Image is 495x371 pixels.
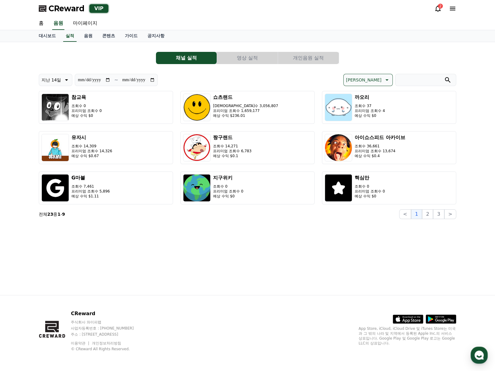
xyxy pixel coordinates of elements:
p: 예상 수익 $0.1 [213,153,251,158]
p: 예상 수익 $0 [213,194,243,199]
img: 쇼츠랜드 [183,94,211,121]
img: 유자시 [42,134,69,161]
button: 아이쇼스피드 아카이브 조회수 36,661 프리미엄 조회수 13,674 예상 수익 $0.4 [322,131,456,164]
p: 프리미엄 조회수 0 [71,108,102,113]
div: 2 [438,4,443,9]
button: 2 [422,209,433,219]
p: 조회수 14,271 [213,144,251,149]
p: 사업자등록번호 : [PHONE_NUMBER] [71,326,145,331]
p: 프리미엄 조회수 4 [355,108,385,113]
img: 핵심만 [325,174,352,202]
p: 조회수 0 [355,184,385,189]
a: 가이드 [120,30,143,42]
button: 1 [411,209,422,219]
button: G마블 조회수 7,461 프리미엄 조회수 5,896 예상 수익 $1.11 [39,171,173,204]
span: CReward [49,4,85,13]
a: 음원 [79,30,97,42]
p: 프리미엄 조회수 14,326 [71,149,112,153]
p: 주식회사 와이피랩 [71,320,145,325]
button: 지난 14일 [39,74,72,86]
p: 조회수 37 [355,103,385,108]
p: 조회수 0 [213,184,243,189]
p: App Store, iCloud, iCloud Drive 및 iTunes Store는 미국과 그 밖의 나라 및 지역에서 등록된 Apple Inc.의 서비스 상표입니다. Goo... [359,326,456,346]
a: 실적 [63,30,77,42]
button: 영상 실적 [217,52,278,64]
a: 공지사항 [143,30,169,42]
span: 대화 [56,203,63,208]
a: 콘텐츠 [97,30,120,42]
a: 개인정보처리방침 [92,341,121,345]
p: [PERSON_NAME] [346,76,381,84]
button: [PERSON_NAME] [343,74,393,86]
h3: 짱구랜드 [213,134,251,141]
p: 프리미엄 조회수 5,896 [71,189,110,194]
a: 대시보드 [34,30,61,42]
p: 예상 수익 $0.67 [71,153,112,158]
p: [DEMOGRAPHIC_DATA]수 3,056,807 [213,103,278,108]
h3: 아이쇼스피드 아카이브 [355,134,405,141]
p: 조회수 14,309 [71,144,112,149]
span: 홈 [19,203,23,207]
img: 짱구랜드 [183,134,211,161]
span: 설정 [94,203,102,207]
p: 예상 수익 $0 [355,113,385,118]
a: 홈 [34,17,49,30]
p: 지난 14일 [42,76,61,84]
p: 조회수 36,661 [355,144,405,149]
button: 유자시 조회수 14,309 프리미엄 조회수 14,326 예상 수익 $0.67 [39,131,173,164]
p: 프리미엄 조회수 6,783 [213,149,251,153]
button: 까오리 조회수 37 프리미엄 조회수 4 예상 수익 $0 [322,91,456,124]
a: 홈 [2,193,40,209]
a: 마이페이지 [68,17,102,30]
h3: 핵심만 [355,174,385,182]
p: 프리미엄 조회수 0 [355,189,385,194]
p: CReward [71,310,145,317]
button: 3 [433,209,444,219]
button: 채널 실적 [156,52,217,64]
p: 예상 수익 $236.01 [213,113,278,118]
p: 프리미엄 조회수 0 [213,189,243,194]
a: 설정 [79,193,117,209]
button: < [399,209,411,219]
button: 핵심만 조회수 0 프리미엄 조회수 0 예상 수익 $0 [322,171,456,204]
h3: 까오리 [355,94,385,101]
p: © CReward All Rights Reserved. [71,347,145,351]
img: 아이쇼스피드 아카이브 [325,134,352,161]
p: 예상 수익 $0 [71,113,102,118]
a: 2 [434,5,442,12]
button: 쇼츠랜드 [DEMOGRAPHIC_DATA]수 3,056,807 프리미엄 조회수 1,659,177 예상 수익 $236.01 [180,91,315,124]
p: 예상 수익 $0 [355,194,385,199]
a: 음원 [52,17,64,30]
h3: 유자시 [71,134,112,141]
button: 지구위키 조회수 0 프리미엄 조회수 0 예상 수익 $0 [180,171,315,204]
h3: 참교육 [71,94,102,101]
p: 조회수 7,461 [71,184,110,189]
h3: 쇼츠랜드 [213,94,278,101]
img: 지구위키 [183,174,211,202]
button: 짱구랜드 조회수 14,271 프리미엄 조회수 6,783 예상 수익 $0.1 [180,131,315,164]
p: 프리미엄 조회수 13,674 [355,149,405,153]
p: 예상 수익 $1.11 [71,194,110,199]
button: 개인음원 실적 [278,52,339,64]
strong: 1 [57,212,60,217]
button: 참교육 조회수 0 프리미엄 조회수 0 예상 수익 $0 [39,91,173,124]
a: 이용약관 [71,341,90,345]
p: 예상 수익 $0.4 [355,153,405,158]
a: CReward [39,4,85,13]
p: 조회수 0 [71,103,102,108]
h3: 지구위키 [213,174,243,182]
p: ~ [114,76,118,84]
strong: 9 [62,212,65,217]
p: 주소 : [STREET_ADDRESS] [71,332,145,337]
p: 전체 중 - [39,211,65,217]
p: 프리미엄 조회수 1,659,177 [213,108,278,113]
h3: G마블 [71,174,110,182]
a: 대화 [40,193,79,209]
div: VIP [89,4,108,13]
button: > [444,209,456,219]
img: 참교육 [42,94,69,121]
strong: 23 [47,212,53,217]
